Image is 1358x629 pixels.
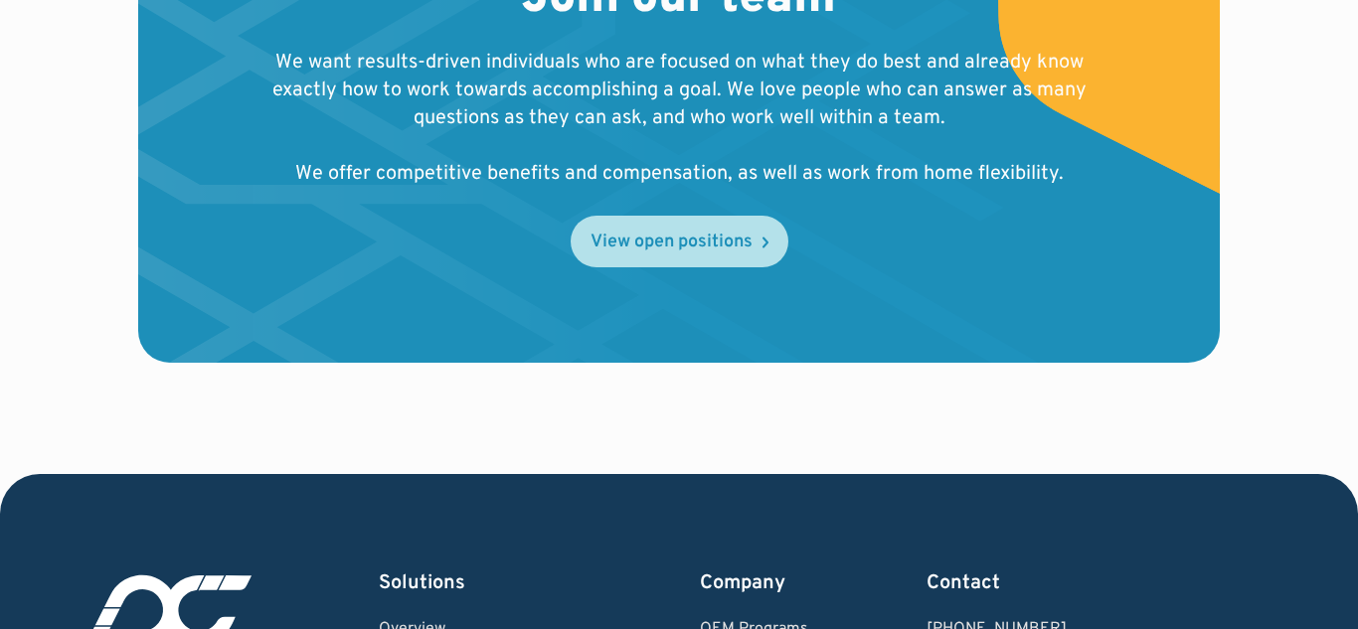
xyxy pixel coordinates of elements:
div: Solutions [379,569,582,597]
div: Company [700,569,808,597]
a: View open positions [571,216,788,267]
p: We want results-driven individuals who are focused on what they do best and already know exactly ... [265,49,1093,188]
div: Contact [927,569,1251,597]
div: View open positions [591,234,753,251]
